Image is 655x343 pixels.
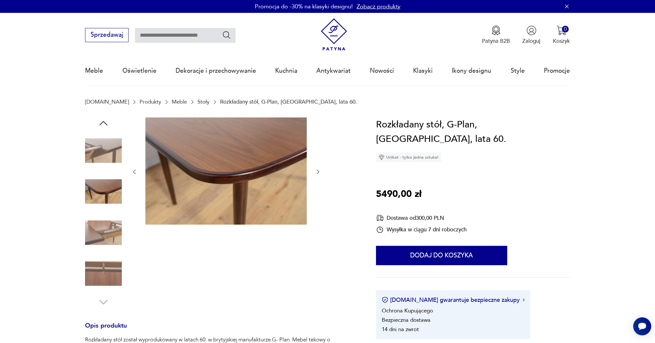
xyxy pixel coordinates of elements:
a: Produkty [140,99,161,105]
button: Szukaj [222,30,231,40]
a: Kuchnia [275,56,297,86]
div: Wysyłka w ciągu 7 dni roboczych [376,226,467,234]
p: Rozkładany stół, G-Plan, [GEOGRAPHIC_DATA], lata 60. [220,99,357,105]
img: Ikona strzałki w prawo [523,298,525,301]
a: Promocje [544,56,570,86]
a: Meble [85,56,103,86]
a: Dekoracje i przechowywanie [176,56,256,86]
button: Zaloguj [522,25,540,45]
a: Zobacz produkty [357,3,400,11]
button: Patyna B2B [482,25,510,45]
div: Dostawa od 300,00 PLN [376,214,467,222]
p: Promocja do -30% na klasyki designu! [255,3,353,11]
img: Ikona koszyka [556,25,566,35]
h3: Opis produktu [85,323,357,336]
button: Sprzedawaj [85,28,129,42]
img: Zdjęcie produktu Rozkładany stół, G-Plan, Wielka Brytania, lata 60. [145,117,307,225]
a: [DOMAIN_NAME] [85,99,129,105]
button: Dodaj do koszyka [376,246,507,265]
a: Nowości [370,56,394,86]
a: Antykwariat [316,56,351,86]
img: Ikona medalu [491,25,501,35]
button: [DOMAIN_NAME] gwarantuje bezpieczne zakupy [382,296,525,304]
a: Sprzedawaj [85,33,129,38]
li: Bezpieczna dostawa [382,316,430,324]
a: Oświetlenie [122,56,157,86]
img: Zdjęcie produktu Rozkładany stół, G-Plan, Wielka Brytania, lata 60. [85,214,122,251]
div: 0 [562,26,569,32]
img: Zdjęcie produktu Rozkładany stół, G-Plan, Wielka Brytania, lata 60. [85,255,122,292]
img: Patyna - sklep z meblami i dekoracjami vintage [318,18,350,51]
a: Meble [172,99,187,105]
li: Ochrona Kupującego [382,307,433,314]
h1: Rozkładany stół, G-Plan, [GEOGRAPHIC_DATA], lata 60. [376,117,570,147]
img: Ikona certyfikatu [382,297,388,303]
p: Zaloguj [522,37,540,45]
p: 5490,00 zł [376,187,421,202]
a: Ikony designu [452,56,491,86]
button: 0Koszyk [553,25,570,45]
img: Ikona dostawy [376,214,384,222]
a: Style [510,56,525,86]
img: Zdjęcie produktu Rozkładany stół, G-Plan, Wielka Brytania, lata 60. [85,132,122,169]
li: 14 dni na zwrot [382,326,419,333]
div: Unikat - tylko jedna sztuka! [376,153,441,162]
p: Koszyk [553,37,570,45]
p: Patyna B2B [482,37,510,45]
a: Ikona medaluPatyna B2B [482,25,510,45]
a: Klasyki [413,56,433,86]
a: Stoły [197,99,209,105]
img: Ikonka użytkownika [526,25,536,35]
img: Ikona diamentu [379,154,384,160]
iframe: Smartsupp widget button [633,317,651,335]
img: Zdjęcie produktu Rozkładany stół, G-Plan, Wielka Brytania, lata 60. [85,173,122,210]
